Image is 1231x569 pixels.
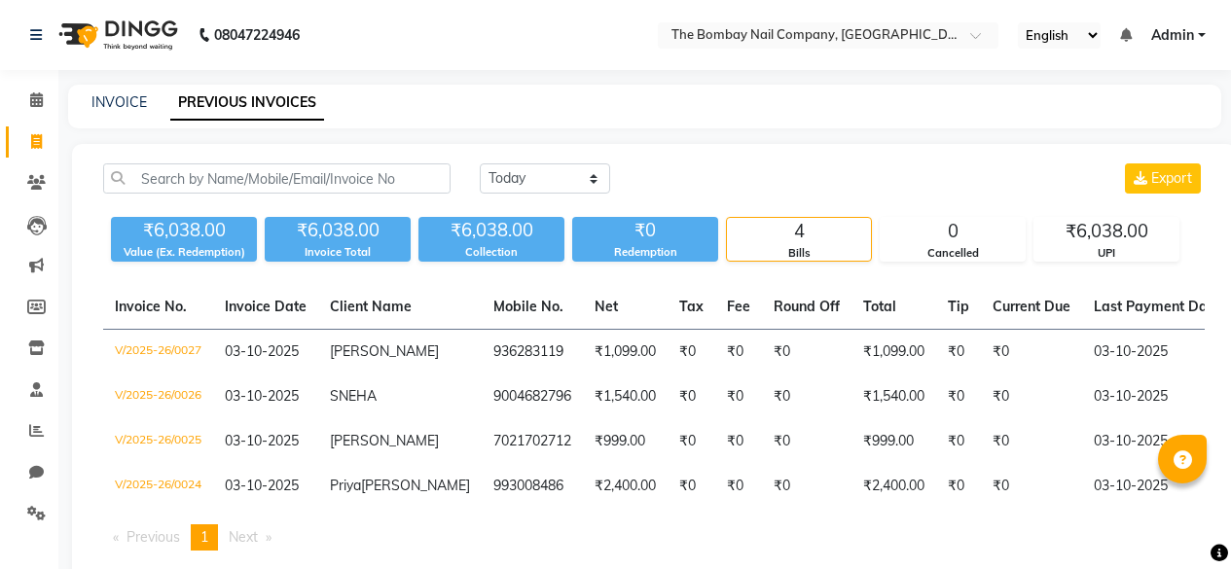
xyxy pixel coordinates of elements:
[330,387,377,405] span: SNEHA
[127,528,180,546] span: Previous
[595,298,618,315] span: Net
[91,93,147,111] a: INVOICE
[170,86,324,121] a: PREVIOUS INVOICES
[948,298,969,315] span: Tip
[583,374,668,419] td: ₹1,540.00
[330,342,439,360] span: [PERSON_NAME]
[668,374,715,419] td: ₹0
[572,244,718,261] div: Redemption
[936,374,981,419] td: ₹0
[115,298,187,315] span: Invoice No.
[851,330,936,375] td: ₹1,099.00
[981,419,1082,464] td: ₹0
[103,419,213,464] td: V/2025-26/0025
[981,374,1082,419] td: ₹0
[727,298,750,315] span: Fee
[762,419,851,464] td: ₹0
[727,218,871,245] div: 4
[936,464,981,509] td: ₹0
[936,419,981,464] td: ₹0
[214,8,300,62] b: 08047224946
[981,464,1082,509] td: ₹0
[774,298,840,315] span: Round Off
[361,477,470,494] span: [PERSON_NAME]
[482,464,583,509] td: 993008486
[330,432,439,449] span: [PERSON_NAME]
[679,298,704,315] span: Tax
[715,374,762,419] td: ₹0
[225,432,299,449] span: 03-10-2025
[103,163,451,194] input: Search by Name/Mobile/Email/Invoice No
[1125,163,1201,194] button: Export
[668,464,715,509] td: ₹0
[103,464,213,509] td: V/2025-26/0024
[225,298,307,315] span: Invoice Date
[762,330,851,375] td: ₹0
[572,217,718,244] div: ₹0
[111,217,257,244] div: ₹6,038.00
[668,419,715,464] td: ₹0
[583,419,668,464] td: ₹999.00
[851,464,936,509] td: ₹2,400.00
[330,298,412,315] span: Client Name
[103,330,213,375] td: V/2025-26/0027
[225,387,299,405] span: 03-10-2025
[1149,491,1212,550] iframe: chat widget
[225,342,299,360] span: 03-10-2025
[715,330,762,375] td: ₹0
[50,8,183,62] img: logo
[482,419,583,464] td: 7021702712
[493,298,563,315] span: Mobile No.
[715,419,762,464] td: ₹0
[482,374,583,419] td: 9004682796
[881,245,1025,262] div: Cancelled
[583,464,668,509] td: ₹2,400.00
[727,245,871,262] div: Bills
[993,298,1070,315] span: Current Due
[1034,218,1178,245] div: ₹6,038.00
[418,217,564,244] div: ₹6,038.00
[1094,298,1220,315] span: Last Payment Date
[881,218,1025,245] div: 0
[229,528,258,546] span: Next
[981,330,1082,375] td: ₹0
[482,330,583,375] td: 936283119
[715,464,762,509] td: ₹0
[265,217,411,244] div: ₹6,038.00
[103,374,213,419] td: V/2025-26/0026
[668,330,715,375] td: ₹0
[863,298,896,315] span: Total
[851,419,936,464] td: ₹999.00
[265,244,411,261] div: Invoice Total
[762,374,851,419] td: ₹0
[103,524,1205,551] nav: Pagination
[225,477,299,494] span: 03-10-2025
[1034,245,1178,262] div: UPI
[1151,25,1194,46] span: Admin
[936,330,981,375] td: ₹0
[1151,169,1192,187] span: Export
[418,244,564,261] div: Collection
[762,464,851,509] td: ₹0
[330,477,361,494] span: Priya
[111,244,257,261] div: Value (Ex. Redemption)
[200,528,208,546] span: 1
[851,374,936,419] td: ₹1,540.00
[583,330,668,375] td: ₹1,099.00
